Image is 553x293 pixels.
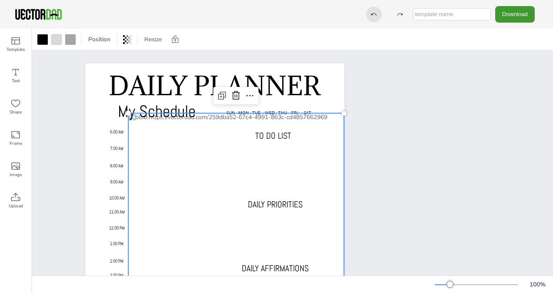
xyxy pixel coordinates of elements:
[110,163,123,169] span: 8.00 AM
[109,225,125,231] span: 12.00 PM
[10,109,22,116] span: Shape
[110,146,123,151] span: 7.00 AM
[14,8,63,21] img: VectorDad-1.png
[527,280,548,289] div: 100 %
[242,263,309,274] span: DAILY AFFIRMATIONS
[413,8,491,20] input: template name
[118,101,196,122] span: My Schedule
[109,195,125,201] span: 10.00 AM
[110,179,123,185] span: 9.00 AM
[109,209,125,215] span: 11.00 AM
[9,203,23,210] span: Upload
[110,129,123,135] span: 6.00 AM
[495,6,535,22] button: Download
[12,77,20,84] span: Text
[248,199,303,210] span: DAILY PRIORITIES
[87,35,112,43] span: Position
[141,33,166,47] button: Resize
[10,140,22,147] span: Frame
[7,46,25,53] span: Template
[110,273,123,278] span: 3.00 PM
[109,69,320,102] span: DAILY PLANNER
[255,130,291,141] span: TO DO LIST
[227,110,311,116] span: SUN MON TUE WED THU FRI SAT
[10,171,22,178] span: Image
[110,241,123,246] span: 1.00 PM
[110,258,123,264] span: 2.00 PM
